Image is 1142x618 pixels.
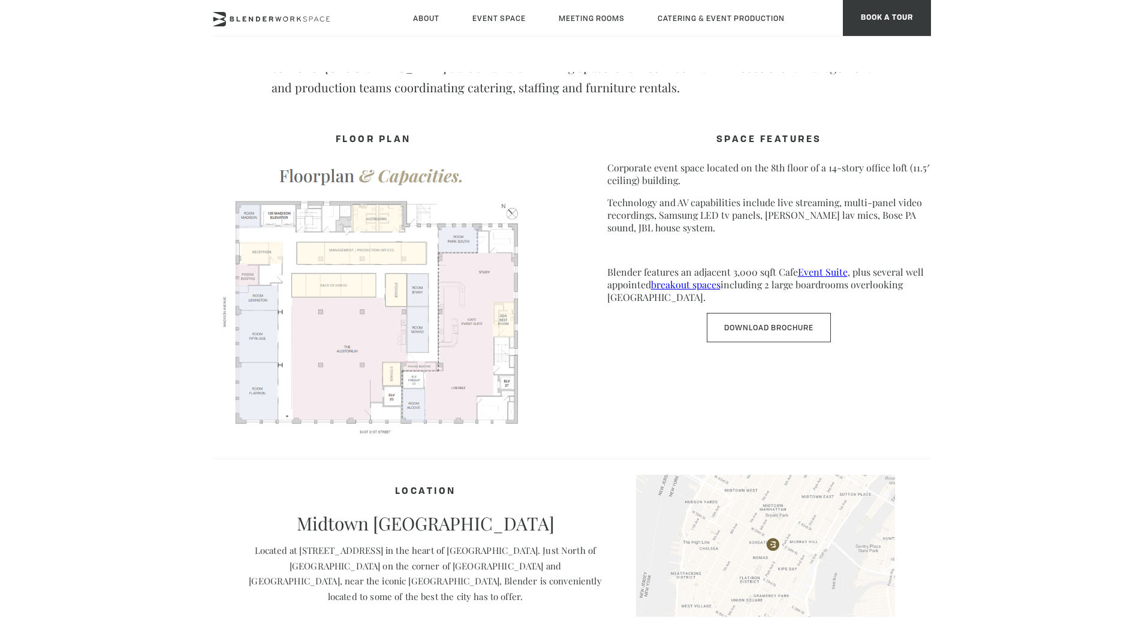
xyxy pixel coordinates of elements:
[248,543,604,604] p: Located at [STREET_ADDRESS] in the heart of [GEOGRAPHIC_DATA]. Just North of [GEOGRAPHIC_DATA] on...
[607,196,931,234] p: Technology and AV capabilities include live streaming, multi-panel video recordings, Samsung LED ...
[212,129,535,152] h4: FLOOR PLAN
[607,129,931,152] h4: SPACE FEATURES
[607,266,931,303] p: Blender features an adjacent 3,000 sqft Cafe , plus several well appointed including 2 large boar...
[212,156,535,437] img: FLOORPLAN-Screenshot-2025.png
[926,465,1142,618] iframe: Chat Widget
[651,278,721,291] a: breakout spaces
[248,513,604,534] p: Midtown [GEOGRAPHIC_DATA]
[636,475,895,617] img: blender-map.jpg
[798,266,848,278] a: Event Suite
[607,161,931,186] p: Corporate event space located on the 8th floor of a 14-story office loft (11.5′ ceiling) building.
[707,313,831,342] a: Download Brochure
[248,481,604,504] h4: Location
